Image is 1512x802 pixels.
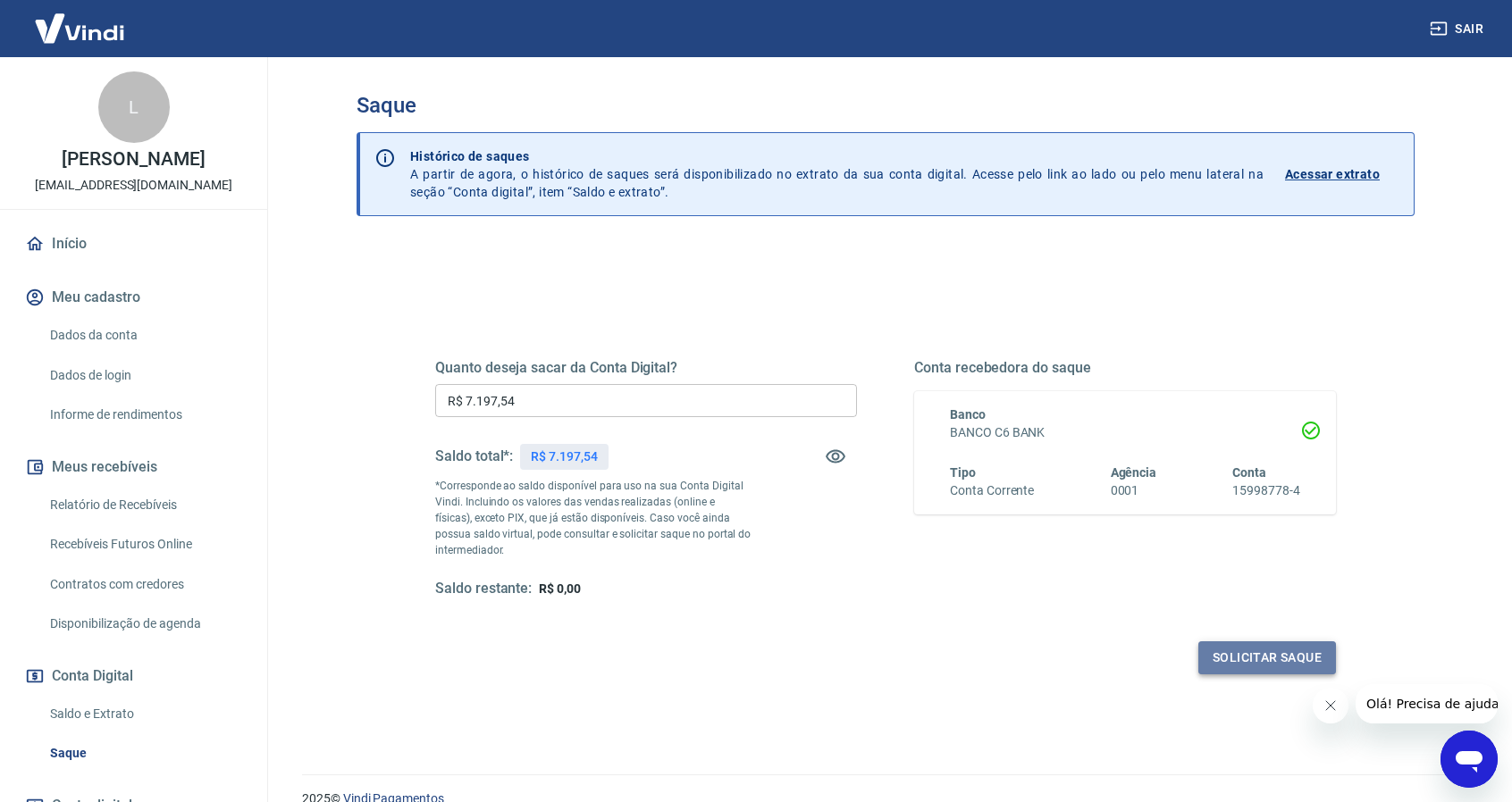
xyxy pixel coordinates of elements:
a: Disponibilização de agenda [43,606,246,642]
h3: Saque [357,93,1415,118]
a: Dados de login [43,357,246,394]
iframe: Mensagem da empresa [1356,684,1498,723]
iframe: Botão para abrir a janela de mensagens [1441,731,1498,788]
button: Meu cadastro [21,278,246,317]
button: Sair [1426,13,1491,46]
a: Saldo e Extrato [43,696,246,732]
h6: BANCO C6 BANK [950,423,1300,442]
a: Contratos com credores [43,566,246,603]
button: Conta Digital [21,656,246,696]
button: Solicitar saque [1198,641,1336,674]
iframe: Fechar mensagem [1313,688,1348,723]
span: Tipo [950,465,976,480]
p: R$ 7.197,54 [531,447,597,466]
button: Meus recebíveis [21,447,246,487]
img: Vindi [21,1,138,55]
p: Acessar extrato [1285,165,1380,183]
a: Recebíveis Futuros Online [43,526,246,563]
span: R$ 0,00 [539,581,581,596]
p: [PERSON_NAME] [62,150,205,169]
a: Acessar extrato [1285,147,1399,201]
div: L [98,71,170,143]
h5: Saldo total*: [435,447,513,465]
p: [EMAIL_ADDRESS][DOMAIN_NAME] [35,176,232,195]
h5: Quanto deseja sacar da Conta Digital? [435,359,857,377]
span: Banco [950,407,986,422]
span: Olá! Precisa de ajuda? [11,13,150,27]
h6: 15998778-4 [1232,481,1300,500]
a: Dados da conta [43,317,246,354]
span: Agência [1111,465,1157,480]
h5: Conta recebedora do saque [914,359,1336,377]
a: Relatório de Recebíveis [43,487,246,523]
p: *Corresponde ao saldo disponível para uso na sua Conta Digital Vindi. Incluindo os valores das ve... [435,478,752,558]
h6: Conta Corrente [950,481,1034,500]
a: Informe de rendimentos [43,397,246,433]
span: Conta [1232,465,1266,480]
h5: Saldo restante: [435,580,532,598]
a: Saque [43,735,246,772]
p: Histórico de saques [410,147,1264,165]
p: A partir de agora, o histórico de saques será disponibilizado no extrato da sua conta digital. Ac... [410,147,1264,201]
a: Início [21,224,246,263]
h6: 0001 [1111,481,1157,500]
